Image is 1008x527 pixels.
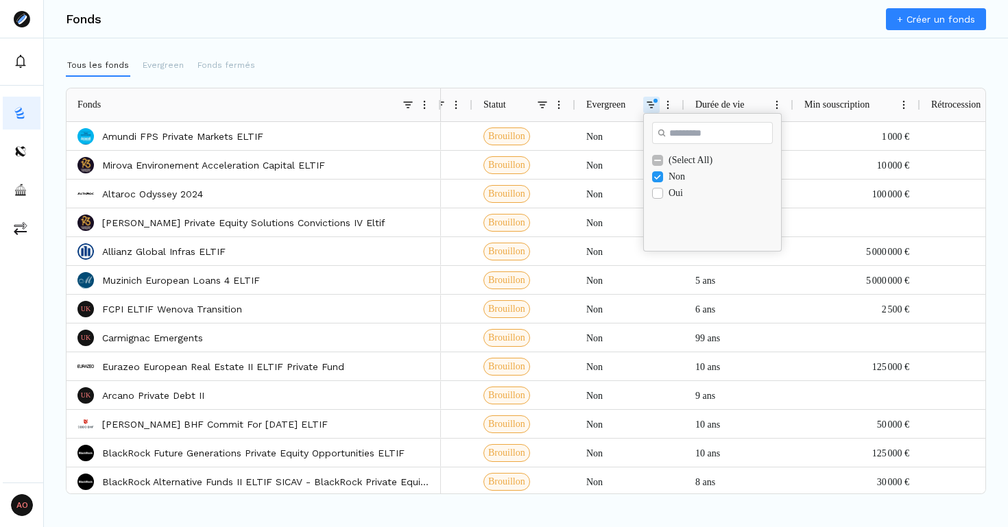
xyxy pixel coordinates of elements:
[488,245,525,258] span: Brouillon
[77,99,101,110] span: Fonds
[931,99,981,110] span: Rétrocession
[575,180,684,208] div: Non
[575,266,684,294] div: Non
[488,130,525,143] span: Brouillon
[684,295,793,323] div: 6 ans
[102,417,328,431] a: [PERSON_NAME] BHF Commit For [DATE] ELTIF
[669,155,776,166] div: (Select All)
[77,243,94,260] img: Allianz Global Infras ELTIF
[102,389,204,402] a: Arcano Private Debt II
[488,158,525,172] span: Brouillon
[77,186,94,202] img: Altaroc Odyssey 2024
[141,55,185,77] button: Evergreen
[77,157,94,173] img: Mirova Environement Acceleration Capital ELTIF
[77,358,94,375] img: Eurazeo European Real Estate II ELTIF Private Fund
[81,392,91,399] p: UK
[77,445,94,461] img: BlackRock Future Generations Private Equity Opportunities ELTIF
[102,475,430,489] a: BlackRock Alternative Funds II ELTIF SICAV - BlackRock Private Equity ELTIF
[793,410,920,438] div: 50 000 €
[586,99,625,110] span: Evergreen
[488,302,525,316] span: Brouillon
[684,410,793,438] div: 10 ans
[643,113,782,252] div: Column Filter
[488,446,525,460] span: Brouillon
[196,55,256,77] button: Fonds fermés
[66,13,101,25] h3: Fonds
[77,272,94,289] img: Muzinich European Loans 4 ELTIF
[793,266,920,294] div: 5 000 000 €
[67,59,129,71] p: Tous les fonds
[793,467,920,495] div: 30 000 €
[575,122,684,150] div: Non
[575,410,684,438] div: Non
[488,187,525,201] span: Brouillon
[575,237,684,265] div: Non
[102,130,263,143] p: Amundi FPS Private Markets ELTIF
[793,151,920,179] div: 10 000 €
[66,55,130,77] button: Tous les fonds
[102,302,242,316] a: FCPI ELTIF Wenova Transition
[14,106,27,120] img: funds
[804,99,869,110] span: Min souscription
[488,331,525,345] span: Brouillon
[684,266,793,294] div: 5 ans
[575,381,684,409] div: Non
[14,183,27,197] img: asset-managers
[684,323,793,352] div: 99 ans
[488,389,525,402] span: Brouillon
[14,145,27,158] img: distributors
[81,334,91,341] p: UK
[102,446,405,460] p: BlackRock Future Generations Private Equity Opportunities ELTIF
[3,135,40,168] button: distributors
[488,216,525,230] span: Brouillon
[197,59,255,71] p: Fonds fermés
[3,212,40,245] button: commissions
[488,360,525,373] span: Brouillon
[102,187,203,201] a: Altaroc Odyssey 2024
[684,467,793,495] div: 8 ans
[14,221,27,235] img: commissions
[684,352,793,380] div: 10 ans
[488,417,525,431] span: Brouillon
[143,59,184,71] p: Evergreen
[102,158,325,172] a: Mirova Environement Acceleration Capital ELTIF
[483,99,506,110] span: Statut
[793,237,920,265] div: 5 000 000 €
[77,215,94,231] img: Edmond de Rothschild Private Equity Solutions Convictions IV Eltif
[575,467,684,495] div: Non
[575,208,684,236] div: Non
[652,122,773,144] input: Search filter values
[102,245,226,258] a: Allianz Global Infras ELTIF
[488,475,525,489] span: Brouillon
[575,295,684,323] div: Non
[669,188,776,199] div: Oui
[3,173,40,206] button: asset-managers
[575,151,684,179] div: Non
[102,273,260,287] a: Muzinich European Loans 4 ELTIF
[77,128,94,145] img: Amundi FPS Private Markets ELTIF
[81,306,91,312] p: UK
[77,474,94,490] img: BlackRock Alternative Funds II ELTIF SICAV - BlackRock Private Equity ELTIF
[102,360,344,373] a: Eurazeo European Real Estate II ELTIF Private Fund
[644,152,781,201] div: Filter List
[793,122,920,150] div: 1 000 €
[575,439,684,467] div: Non
[102,331,203,345] a: Carmignac Emergents
[3,97,40,130] a: funds
[684,381,793,409] div: 9 ans
[793,295,920,323] div: 2 500 €
[695,99,745,110] span: Durée de vie
[886,8,986,30] a: + Créer un fonds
